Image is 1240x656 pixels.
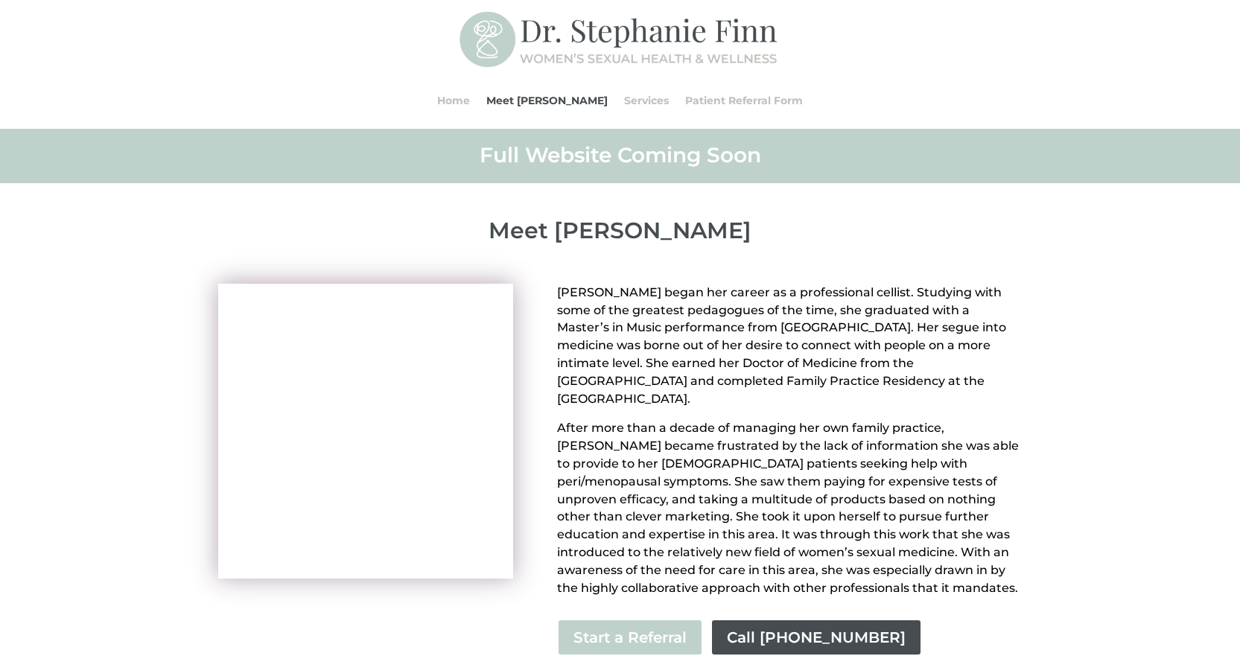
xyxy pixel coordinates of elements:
a: Home [437,72,470,129]
h2: Full Website Coming Soon [218,141,1023,176]
a: Meet [PERSON_NAME] [486,72,608,129]
a: Patient Referral Form [685,72,803,129]
a: Call [PHONE_NUMBER] [710,619,922,656]
a: Services [624,72,669,129]
p: Meet [PERSON_NAME] [218,217,1023,244]
a: Start a Referral [557,619,703,656]
p: After more than a decade of managing her own family practice, [PERSON_NAME] became frustrated by ... [557,419,1022,596]
p: [PERSON_NAME] began her career as a professional cellist. Studying with some of the greatest peda... [557,284,1022,420]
